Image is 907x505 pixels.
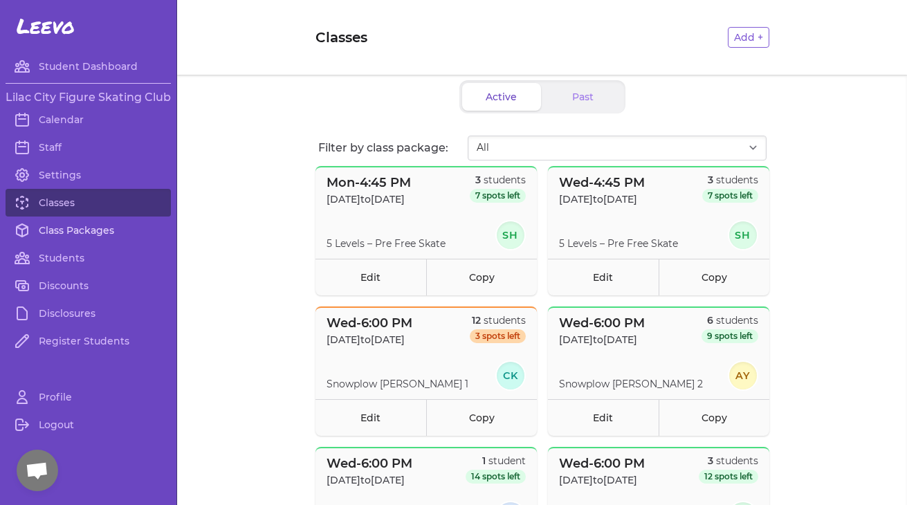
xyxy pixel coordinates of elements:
a: Staff [6,134,171,161]
p: Wed - 6:00 PM [327,313,412,333]
p: students [699,454,758,468]
span: Leevo [17,14,75,39]
a: Register Students [6,327,171,355]
span: 6 [707,314,713,327]
p: Wed - 4:45 PM [559,173,645,192]
p: students [470,313,526,327]
button: Add + [728,27,769,48]
p: [DATE] to [DATE] [327,192,411,206]
p: [DATE] to [DATE] [559,192,645,206]
a: Student Dashboard [6,53,171,80]
a: Profile [6,383,171,411]
span: 3 [708,174,713,186]
a: Edit [315,399,426,436]
a: Edit [548,259,659,295]
span: 9 spots left [702,329,758,343]
a: Copy [426,259,537,295]
p: students [702,173,758,187]
a: Settings [6,161,171,189]
button: Active [462,83,541,111]
p: Mon - 4:45 PM [327,173,411,192]
a: Classes [6,189,171,217]
p: [DATE] to [DATE] [327,333,412,347]
text: SH [735,229,751,241]
span: 14 spots left [466,470,526,484]
a: Calendar [6,106,171,134]
span: 3 spots left [470,329,526,343]
p: Wed - 6:00 PM [559,313,645,333]
h3: Lilac City Figure Skating Club [6,89,171,106]
a: Edit [548,399,659,436]
p: [DATE] to [DATE] [559,473,645,487]
text: AY [734,369,751,382]
p: student [466,454,526,468]
text: CK [502,369,518,382]
p: Filter by class package: [318,140,468,156]
a: Copy [426,399,537,436]
p: 5 Levels – Pre Free Skate [327,237,446,250]
a: Disclosures [6,300,171,327]
text: SH [502,229,519,241]
a: Copy [659,259,769,295]
a: Copy [659,399,769,436]
p: students [470,173,526,187]
p: Snowplow [PERSON_NAME] 1 [327,377,468,391]
p: students [702,313,758,327]
span: 12 spots left [699,470,758,484]
button: Past [544,83,623,111]
div: Open chat [17,450,58,491]
p: Wed - 6:00 PM [327,454,412,473]
span: 1 [482,454,486,467]
p: Wed - 6:00 PM [559,454,645,473]
a: Logout [6,411,171,439]
a: Discounts [6,272,171,300]
span: 12 [472,314,481,327]
span: 7 spots left [470,189,526,203]
p: Snowplow [PERSON_NAME] 2 [559,377,703,391]
p: [DATE] to [DATE] [327,473,412,487]
a: Edit [315,259,426,295]
span: 7 spots left [702,189,758,203]
span: 3 [475,174,481,186]
p: [DATE] to [DATE] [559,333,645,347]
a: Students [6,244,171,272]
p: 5 Levels – Pre Free Skate [559,237,678,250]
span: 3 [708,454,713,467]
a: Class Packages [6,217,171,244]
